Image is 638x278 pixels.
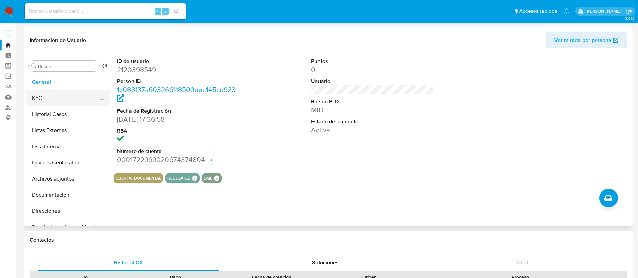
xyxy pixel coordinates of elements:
button: KYC [26,90,105,106]
dd: 2120398549 [117,65,240,74]
dt: Riesgo PLD [311,98,434,105]
a: Notificaciones [564,8,569,14]
button: Listas Externas [26,122,110,138]
button: Volver al orden por defecto [102,63,107,71]
input: Buscar [38,63,97,69]
dt: ID de usuario [117,57,240,65]
button: Buscar [31,63,37,69]
button: search-icon [170,7,183,16]
dt: Estado de la cuenta [311,118,434,125]
dd: 0 [311,65,434,74]
span: Chat [517,259,528,266]
span: s [164,8,166,14]
span: Historial CX [114,259,143,266]
button: Lista Interna [26,138,110,155]
h1: Contactos [30,237,627,243]
span: Ver mirada por persona [554,32,611,48]
dt: Número de cuenta [117,148,240,155]
button: General [26,74,110,90]
dd: 0001722969020674374804 [117,155,240,164]
a: 1c083f37a603266118509eec145cd923 [117,85,236,104]
button: Historial Casos [26,106,110,122]
dt: RBA [117,127,240,135]
dt: Puntos [311,57,434,65]
dt: Usuario [311,78,434,85]
span: Accesos rápidos [519,8,557,15]
button: Ver mirada por persona [546,32,627,48]
dd: MID [311,105,434,115]
h1: Información de Usuario [30,37,86,44]
dd: Activa [311,125,434,135]
button: Archivos adjuntos [26,171,110,187]
dd: [DATE] 17:36:58 [117,115,240,124]
button: Devices Geolocation [26,155,110,171]
a: Salir [626,8,633,15]
dt: Person ID [117,78,240,85]
span: Alt [155,8,161,14]
p: alan.cervantesmartinez@mercadolibre.com.mx [586,8,624,14]
span: Soluciones [312,259,339,266]
button: Restricciones Nuevo Mundo [26,219,110,235]
button: Direcciones [26,203,110,219]
input: Buscar usuario o caso... [25,7,186,16]
dt: Fecha de Registración [117,107,240,115]
button: Documentación [26,187,110,203]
